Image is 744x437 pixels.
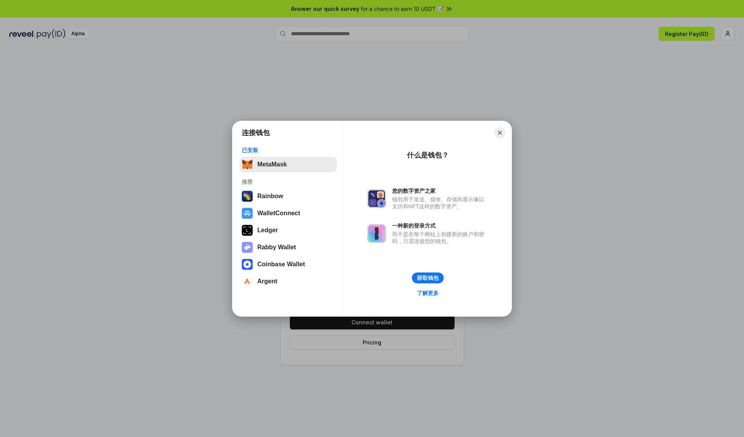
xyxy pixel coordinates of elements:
[392,231,488,245] div: 而不是在每个网站上创建新的账户和密码，只需连接您的钱包。
[417,274,439,281] div: 获取钱包
[242,259,253,270] img: svg+xml,%3Csvg%20width%3D%2228%22%20height%3D%2228%22%20viewBox%3D%220%200%2028%2028%22%20fill%3D...
[257,278,277,285] div: Argent
[239,206,337,221] button: WalletConnect
[417,290,439,296] div: 了解更多
[242,159,253,170] img: svg+xml,%3Csvg%20fill%3D%22none%22%20height%3D%2233%22%20viewBox%3D%220%200%2035%2033%22%20width%...
[242,147,334,154] div: 已安装
[242,242,253,253] img: svg+xml,%3Csvg%20xmlns%3D%22http%3A%2F%2Fwww.w3.org%2F2000%2Fsvg%22%20fill%3D%22none%22%20viewBox...
[407,151,449,160] div: 什么是钱包？
[242,191,253,202] img: svg+xml,%3Csvg%20width%3D%22120%22%20height%3D%22120%22%20viewBox%3D%220%200%20120%20120%22%20fil...
[257,261,305,268] div: Coinbase Wallet
[239,189,337,204] button: Rainbow
[242,276,253,287] img: svg+xml,%3Csvg%20width%3D%2228%22%20height%3D%2228%22%20viewBox%3D%220%200%2028%2028%22%20fill%3D...
[412,272,444,283] button: 获取钱包
[392,187,488,194] div: 您的数字资产之家
[367,224,386,243] img: svg+xml,%3Csvg%20xmlns%3D%22http%3A%2F%2Fwww.w3.org%2F2000%2Fsvg%22%20fill%3D%22none%22%20viewBox...
[242,225,253,236] img: svg+xml,%3Csvg%20xmlns%3D%22http%3A%2F%2Fwww.w3.org%2F2000%2Fsvg%22%20width%3D%2228%22%20height%3...
[239,257,337,272] button: Coinbase Wallet
[242,128,270,137] h1: 连接钱包
[242,208,253,219] img: svg+xml,%3Csvg%20width%3D%2228%22%20height%3D%2228%22%20viewBox%3D%220%200%2028%2028%22%20fill%3D...
[239,240,337,255] button: Rabby Wallet
[392,222,488,229] div: 一种新的登录方式
[242,178,334,185] div: 推荐
[257,161,287,168] div: MetaMask
[257,227,278,234] div: Ledger
[239,223,337,238] button: Ledger
[367,189,386,208] img: svg+xml,%3Csvg%20xmlns%3D%22http%3A%2F%2Fwww.w3.org%2F2000%2Fsvg%22%20fill%3D%22none%22%20viewBox...
[257,210,300,217] div: WalletConnect
[392,196,488,210] div: 钱包用于发送、接收、存储和显示像以太坊和NFT这样的数字资产。
[239,274,337,289] button: Argent
[494,127,505,138] button: Close
[257,244,296,251] div: Rabby Wallet
[412,288,443,298] a: 了解更多
[257,193,283,200] div: Rainbow
[239,157,337,172] button: MetaMask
